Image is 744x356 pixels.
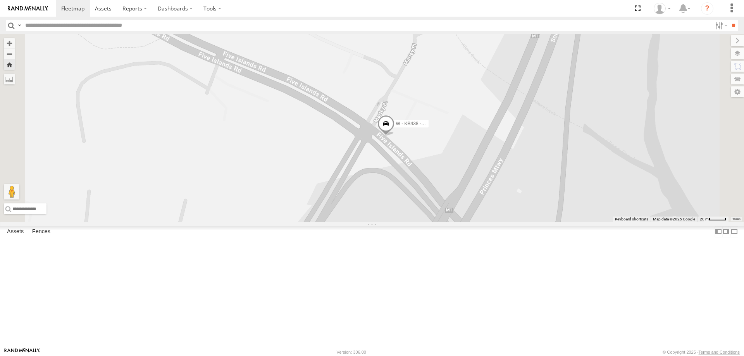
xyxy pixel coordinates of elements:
[4,48,15,59] button: Zoom out
[337,350,366,354] div: Version: 306.00
[732,218,741,221] a: Terms (opens in new tab)
[712,20,729,31] label: Search Filter Options
[4,348,40,356] a: Visit our Website
[699,350,740,354] a: Terms and Conditions
[4,38,15,48] button: Zoom in
[700,217,709,221] span: 20 m
[701,2,713,15] i: ?
[731,86,744,97] label: Map Settings
[722,226,730,237] label: Dock Summary Table to the Right
[28,226,54,237] label: Fences
[16,20,22,31] label: Search Query
[3,226,28,237] label: Assets
[4,74,15,84] label: Measure
[663,350,740,354] div: © Copyright 2025 -
[4,59,15,70] button: Zoom Home
[730,226,738,237] label: Hide Summary Table
[651,3,673,14] div: Tye Clark
[615,217,648,222] button: Keyboard shortcuts
[653,217,695,221] span: Map data ©2025 Google
[697,217,728,222] button: Map Scale: 20 m per 41 pixels
[715,226,722,237] label: Dock Summary Table to the Left
[8,6,48,11] img: rand-logo.svg
[4,184,19,199] button: Drag Pegman onto the map to open Street View
[396,121,461,126] span: W - KB438 - [PERSON_NAME]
